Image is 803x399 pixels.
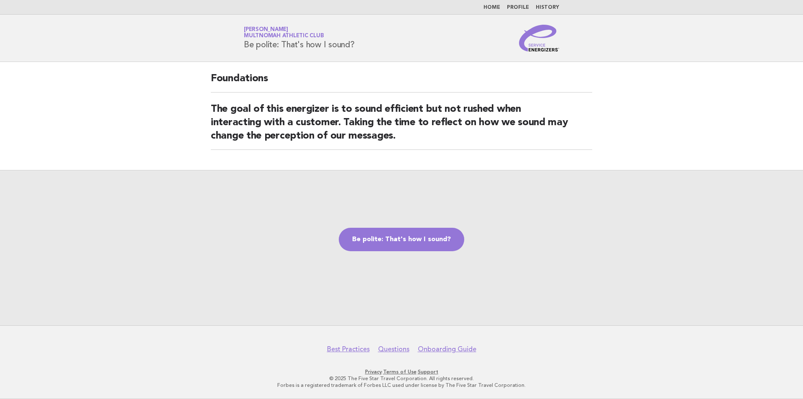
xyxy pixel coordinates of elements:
a: Profile [507,5,529,10]
a: Home [483,5,500,10]
a: Terms of Use [383,369,417,375]
img: Service Energizers [519,25,559,51]
a: Privacy [365,369,382,375]
a: Be polite: That's how I sound? [339,228,464,251]
p: · · [146,368,657,375]
a: [PERSON_NAME]Multnomah Athletic Club [244,27,324,39]
p: © 2025 The Five Star Travel Corporation. All rights reserved. [146,375,657,382]
a: Best Practices [327,345,370,353]
a: History [536,5,559,10]
a: Questions [378,345,409,353]
h1: Be polite: That's how I sound? [244,27,355,49]
span: Multnomah Athletic Club [244,33,324,39]
h2: Foundations [211,72,592,93]
a: Onboarding Guide [418,345,476,353]
p: Forbes is a registered trademark of Forbes LLC used under license by The Five Star Travel Corpora... [146,382,657,389]
h2: The goal of this energizer is to sound efficient but not rushed when interacting with a customer.... [211,103,592,150]
a: Support [418,369,438,375]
